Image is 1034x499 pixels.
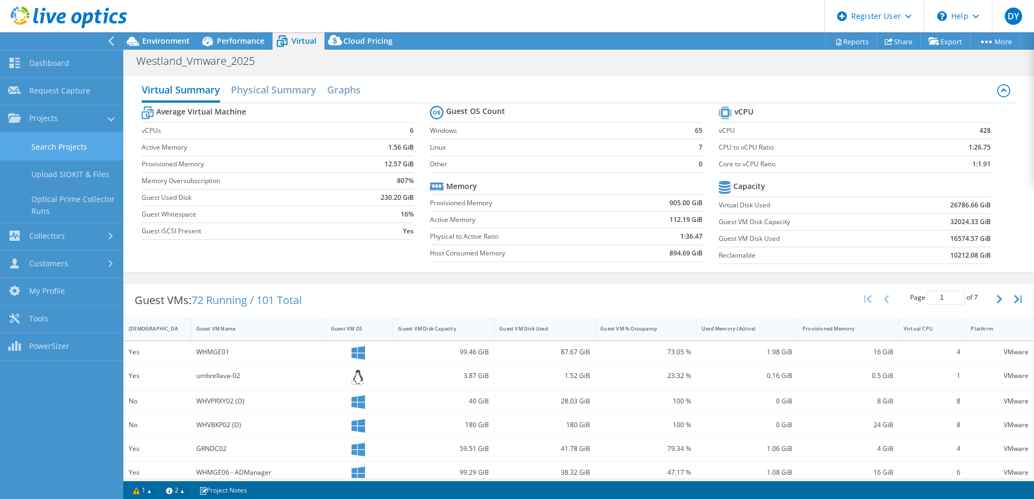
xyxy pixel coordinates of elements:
div: 1.52 GiB [499,370,590,382]
div: WHMGE01 [196,346,321,358]
span: Page of [910,291,978,305]
a: Reports [825,33,877,50]
label: Memory Oversubscription [142,176,349,186]
div: VMware [971,395,1029,407]
span: Performance [217,36,264,46]
a: Project Notes [191,483,255,497]
div: Guest VM Name [196,325,308,332]
span: Virtual [291,36,316,46]
b: 6 [410,125,414,136]
div: 16 GiB [803,467,893,478]
label: Physical to Active Ratio [430,231,623,242]
div: 87.67 GiB [499,346,590,358]
label: Linux [430,142,677,153]
div: VMware [971,467,1029,478]
div: WHVBKP02 (D) [196,419,321,431]
div: VMware [971,443,1029,455]
h2: Graphs [327,79,361,100]
div: 0 GiB [701,395,792,407]
label: Active Memory [142,142,349,153]
div: VMware [971,370,1029,382]
div: 1.98 GiB [701,346,792,358]
b: 10212.08 GiB [950,250,991,261]
div: 28.03 GiB [499,395,590,407]
div: 0.5 GiB [803,370,893,382]
a: More [970,33,1020,50]
div: [DEMOGRAPHIC_DATA] [129,325,173,332]
label: vCPU [719,125,919,136]
div: Guest VM Disk Used [499,325,577,332]
div: 0 GiB [701,419,792,431]
div: 24 GiB [803,419,893,431]
div: 99.29 GiB [398,467,489,478]
label: Guest VM Disk Used [719,233,897,244]
b: 1:1.91 [972,159,991,170]
div: WHMGE06 - ADManager [196,467,321,478]
div: GRNDC02 [196,443,321,455]
div: 38.32 GiB [499,467,590,478]
div: 180 GiB [398,419,489,431]
h1: Westland_Vmware_2025 [131,55,271,67]
div: VMware [971,346,1029,358]
span: 72 Running / 101 Total [191,293,302,307]
h2: Physical Summary [231,79,316,100]
div: 100 % [600,395,691,407]
div: WHVPRXY02 (D) [196,395,321,407]
label: Reclaimable [719,250,897,261]
div: 100 % [600,419,691,431]
b: 112.19 GiB [670,214,702,225]
div: Yes [129,467,186,478]
b: Guest OS Count [446,106,505,117]
div: 99.46 GiB [398,346,489,358]
div: 4 [904,346,961,358]
div: 6 [904,467,961,478]
b: 807% [397,176,414,186]
b: Yes [403,226,414,237]
label: vCPUs [142,125,349,136]
b: 65 [695,125,702,136]
b: 894.69 GiB [670,248,702,259]
div: 47.17 % [600,467,691,478]
label: Guest VM Disk Capacity [719,217,897,227]
span: 7 [974,293,978,302]
b: 230.20 GiB [381,192,414,203]
a: 2 [158,483,192,497]
label: Provisioned Memory [430,198,623,208]
label: Core to vCPU Ratio [719,159,919,170]
div: 1.08 GiB [701,467,792,478]
div: 59.51 GiB [398,443,489,455]
label: Provisioned Memory [142,159,349,170]
h2: Virtual Summary [142,79,220,103]
a: Share [877,33,921,50]
b: 428 [979,125,991,136]
b: 0 [699,159,702,170]
a: 1 [125,483,159,497]
div: 16 GiB [803,346,893,358]
b: 1:26.75 [969,142,991,153]
label: Active Memory [430,214,623,225]
div: 180 GiB [499,419,590,431]
div: 4 GiB [803,443,893,455]
div: 40 GiB [398,395,489,407]
label: Windows [430,125,677,136]
span: DY [1005,8,1022,25]
div: Guest VM Disk Capacity [398,325,476,332]
label: CPU to vCPU Ratio [719,142,919,153]
div: 1.06 GiB [701,443,792,455]
div: 8 GiB [803,395,893,407]
b: 16% [401,209,414,220]
b: Capacity [733,181,765,192]
div: Used Memory (Active) [701,325,779,332]
div: No [129,419,186,431]
div: umbrellava-02 [196,370,321,382]
div: Yes [129,443,186,455]
span: Environment [142,36,190,46]
b: 16574.57 GiB [950,233,991,244]
div: Platform [971,325,1016,332]
div: 73.05 % [600,346,691,358]
b: Memory [446,181,477,192]
div: 41.78 GiB [499,443,590,455]
div: 4 [904,443,961,455]
b: 12.57 GiB [385,159,414,170]
b: Average Virtual Machine [156,106,246,117]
